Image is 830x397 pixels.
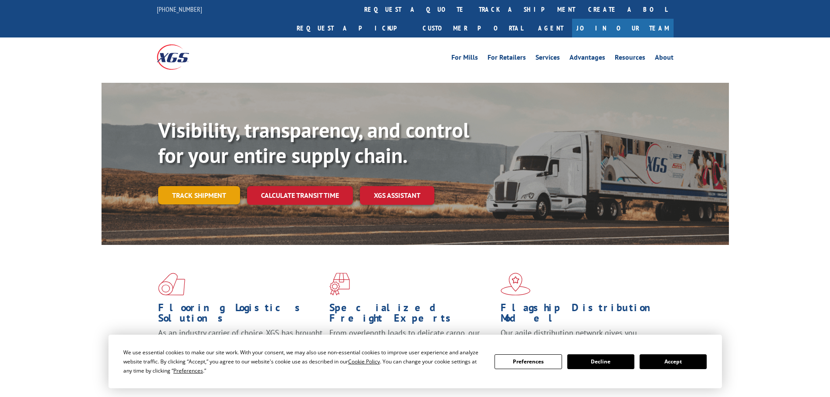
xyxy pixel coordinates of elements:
[495,354,562,369] button: Preferences
[329,273,350,295] img: xgs-icon-focused-on-flooring-red
[247,186,353,205] a: Calculate transit time
[572,19,674,37] a: Join Our Team
[158,273,185,295] img: xgs-icon-total-supply-chain-intelligence-red
[451,54,478,64] a: For Mills
[108,335,722,388] div: Cookie Consent Prompt
[501,302,665,328] h1: Flagship Distribution Model
[158,116,469,169] b: Visibility, transparency, and control for your entire supply chain.
[329,328,494,366] p: From overlength loads to delicate cargo, our experienced staff knows the best way to move your fr...
[157,5,202,14] a: [PHONE_NUMBER]
[535,54,560,64] a: Services
[567,354,634,369] button: Decline
[158,328,322,359] span: As an industry carrier of choice, XGS has brought innovation and dedication to flooring logistics...
[615,54,645,64] a: Resources
[501,273,531,295] img: xgs-icon-flagship-distribution-model-red
[158,186,240,204] a: Track shipment
[158,302,323,328] h1: Flooring Logistics Solutions
[569,54,605,64] a: Advantages
[655,54,674,64] a: About
[416,19,529,37] a: Customer Portal
[348,358,380,365] span: Cookie Policy
[360,186,434,205] a: XGS ASSISTANT
[488,54,526,64] a: For Retailers
[290,19,416,37] a: Request a pickup
[329,302,494,328] h1: Specialized Freight Experts
[123,348,484,375] div: We use essential cookies to make our site work. With your consent, we may also use non-essential ...
[529,19,572,37] a: Agent
[640,354,707,369] button: Accept
[173,367,203,374] span: Preferences
[501,328,661,348] span: Our agile distribution network gives you nationwide inventory management on demand.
